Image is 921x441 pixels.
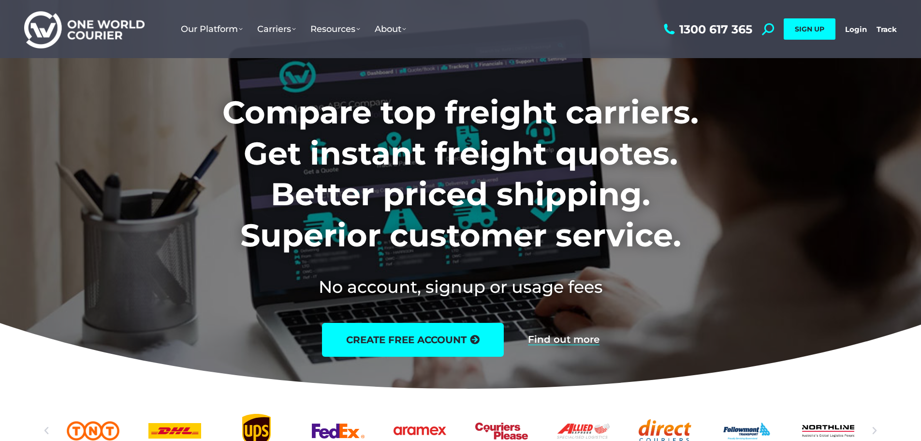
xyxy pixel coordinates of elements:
a: Find out more [528,335,599,345]
span: Resources [310,24,360,34]
h1: Compare top freight carriers. Get instant freight quotes. Better priced shipping. Superior custom... [159,92,762,256]
a: Login [845,25,867,34]
a: Resources [303,14,367,44]
a: Carriers [250,14,303,44]
span: Carriers [257,24,296,34]
span: About [375,24,406,34]
span: SIGN UP [795,25,824,33]
h2: No account, signup or usage fees [159,275,762,299]
a: Our Platform [174,14,250,44]
a: SIGN UP [784,18,835,40]
a: Track [877,25,897,34]
a: 1300 617 365 [661,23,752,35]
span: Our Platform [181,24,243,34]
a: create free account [322,323,504,357]
img: One World Courier [24,10,145,49]
a: About [367,14,413,44]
